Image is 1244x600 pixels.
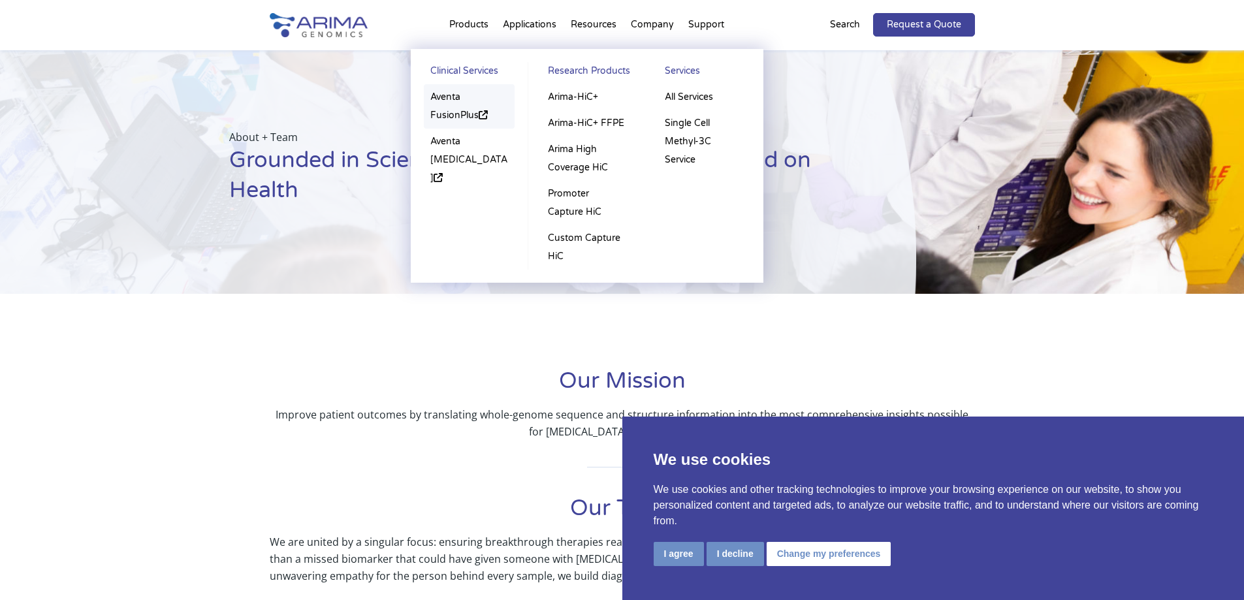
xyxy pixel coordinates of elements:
a: Arima-HiC+ [541,84,632,110]
a: Aventa FusionPlus [424,84,515,129]
h1: Grounded in Science, Driven by Innovation, Focused on Health [229,146,851,215]
p: Improve patient outcomes by translating whole-genome sequence and structure information into the ... [270,406,975,440]
a: Promoter Capture HiC [541,181,632,225]
button: I agree [654,542,704,566]
a: Aventa [MEDICAL_DATA] [424,129,515,191]
p: About + Team [229,129,851,146]
p: We use cookies [654,448,1213,471]
a: Services [658,62,750,84]
a: All Services [658,84,750,110]
img: Arima-Genomics-logo [270,13,368,37]
p: We are united by a singular focus: ensuring breakthrough therapies reach the patients they were c... [270,533,975,584]
p: We use cookies and other tracking technologies to improve your browsing experience on our website... [654,482,1213,529]
a: Research Products [541,62,632,84]
a: Custom Capture HiC [541,225,632,270]
h1: Our Team [270,494,975,533]
a: Clinical Services [424,62,515,84]
a: Request a Quote [873,13,975,37]
h1: Our Mission [270,366,975,406]
a: Arima High Coverage HiC [541,136,632,181]
button: I decline [707,542,764,566]
button: Change my preferences [767,542,891,566]
p: Search [830,16,860,33]
a: Arima-HiC+ FFPE [541,110,632,136]
a: Single Cell Methyl-3C Service [658,110,750,173]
